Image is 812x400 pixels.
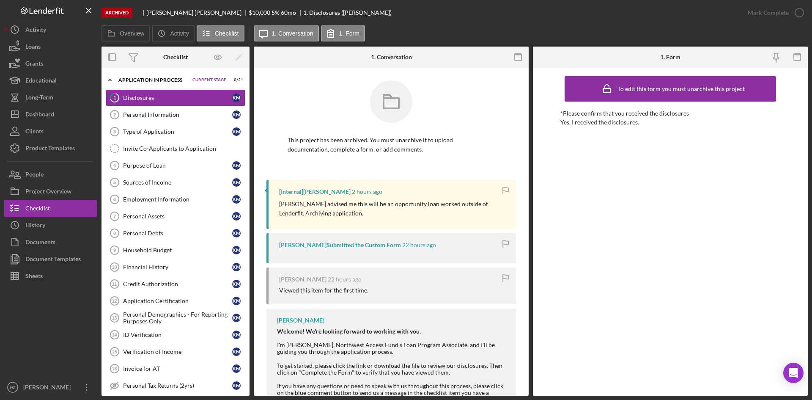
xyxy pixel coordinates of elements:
div: K M [232,178,241,187]
div: Personal Information [123,111,232,118]
div: [PERSON_NAME] Submitted the Custom Form [279,242,401,248]
tspan: 1 [113,95,116,100]
a: 7Personal AssetsKM [106,208,245,225]
div: Long-Term [25,89,53,108]
div: Disclosures [123,94,232,101]
button: Grants [4,55,97,72]
div: K M [232,314,241,322]
label: Overview [120,30,144,37]
a: 4Purpose of LoanKM [106,157,245,174]
div: K M [232,381,241,390]
a: 1DisclosuresKM [106,89,245,106]
div: 1. Conversation [371,54,412,61]
tspan: 5 [113,180,116,185]
tspan: 7 [113,214,116,219]
a: 12Application CertificationKM [106,292,245,309]
div: K M [232,94,241,102]
div: Archived [101,8,132,18]
div: K M [232,364,241,373]
a: 13Personal Demographics - For Reporting Purposes OnlyKM [106,309,245,326]
button: Sheets [4,268,97,284]
button: 1. Form [321,25,365,41]
tspan: 9 [113,248,116,253]
div: Document Templates [25,251,81,270]
tspan: 4 [113,163,116,168]
button: Activity [4,21,97,38]
label: Activity [170,30,189,37]
a: 10Financial HistoryKM [106,259,245,276]
a: 16Invoice for ATKM [106,360,245,377]
tspan: 15 [112,349,117,354]
button: Mark Complete [739,4,808,21]
div: 60 mo [281,9,296,16]
a: Project Overview [4,183,97,200]
p: [PERSON_NAME] advised me this will be an opportunity loan worked outside of Lenderfit. Archiving ... [279,199,507,218]
a: 3Type of ApplicationKM [106,123,245,140]
div: K M [232,246,241,254]
strong: Welcome! We're looking forward to working with you. [277,328,421,335]
div: Sources of Income [123,179,232,186]
div: Credit Authorization [123,281,232,287]
a: Loans [4,38,97,55]
div: Dashboard [25,106,54,125]
div: [PERSON_NAME] [21,379,76,398]
button: HZ[PERSON_NAME] [4,379,97,396]
div: K M [232,195,241,204]
div: Type of Application [123,128,232,135]
time: 2025-09-28 20:14 [328,276,362,283]
div: To edit this form you must unarchive this project [617,86,745,92]
div: Personal Demographics - For Reporting Purposes Only [123,311,232,325]
div: Application In Process [118,77,188,83]
div: Sheets [25,268,43,287]
div: Educational [25,72,57,91]
div: Open Intercom Messenger [783,363,804,383]
button: Documents [4,234,97,251]
div: Loans [25,38,41,57]
tspan: 13 [112,315,117,320]
div: Personal Tax Returns (2yrs) [123,382,232,389]
a: Educational [4,72,97,89]
a: People [4,166,97,183]
div: Grants [25,55,43,74]
p: This project has been archived. You must unarchive it to upload documentation, complete a form, o... [288,135,495,154]
tspan: 16 [112,366,117,371]
div: Clients [25,123,44,142]
a: History [4,217,97,234]
a: Checklist [4,200,97,217]
div: Activity [25,21,46,40]
div: People [25,166,44,185]
span: Current Stage [192,77,226,83]
div: Verification of Income [123,348,232,355]
div: $10,000 [249,9,270,16]
tspan: 14 [112,332,117,337]
button: Overview [101,25,150,41]
div: K M [232,229,241,237]
div: Application Certification [123,298,232,304]
tspan: 8 [113,231,116,236]
text: HZ [10,385,16,390]
div: Personal Debts [123,230,232,237]
div: Purpose of Loan [123,162,232,169]
div: K M [232,161,241,170]
div: 1. Form [660,54,680,61]
div: 1. Disclosures ([PERSON_NAME]) [303,9,392,16]
div: Employment Information [123,196,232,203]
a: Long-Term [4,89,97,106]
div: History [25,217,45,236]
button: Clients [4,123,97,140]
a: 8Personal DebtsKM [106,225,245,242]
button: Product Templates [4,140,97,157]
div: K M [232,297,241,305]
button: Activity [152,25,194,41]
div: [PERSON_NAME] [277,317,324,324]
div: Project Overview [25,183,71,202]
button: Dashboard [4,106,97,123]
div: Product Templates [25,140,75,159]
tspan: 3 [113,129,116,134]
a: 5Sources of IncomeKM [106,174,245,191]
label: 1. Form [339,30,359,37]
